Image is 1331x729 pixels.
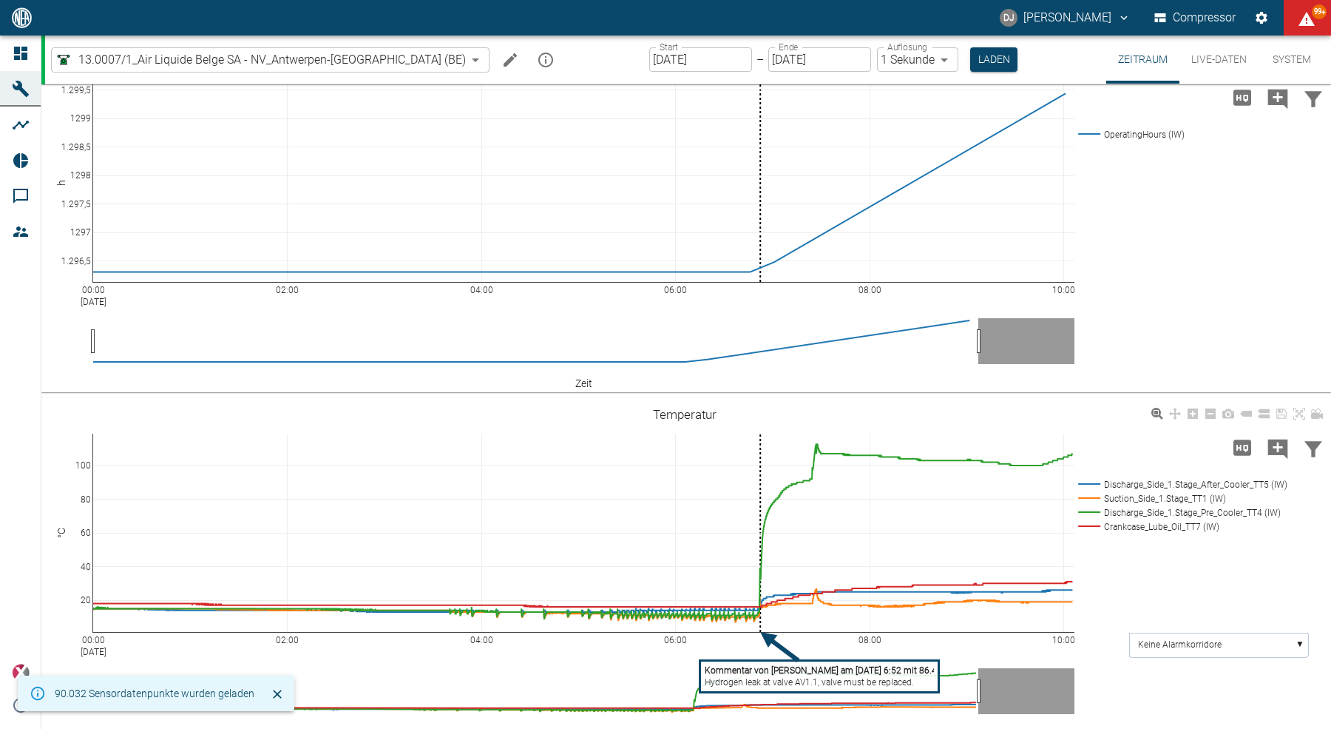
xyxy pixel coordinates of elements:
[768,47,871,72] input: DD.MM.YYYY
[877,47,958,72] div: 1 Sekunde
[970,47,1017,72] button: Laden
[998,4,1133,31] button: david.jasper@nea-x.de
[10,7,33,27] img: logo
[495,45,525,75] button: Machine bearbeiten
[1248,4,1275,31] button: Einstellungen
[1259,36,1325,84] button: System
[779,41,798,53] label: Ende
[531,45,560,75] button: mission info
[1225,90,1260,104] span: Hohe Auflösung
[705,677,914,688] tspan: Hydrogen leak at valve AV1.1, valve must be replaced.
[1260,429,1296,467] button: Kommentar hinzufügen
[1151,4,1239,31] button: Compressor
[1312,4,1327,19] span: 99+
[1179,36,1259,84] button: Live-Daten
[78,51,466,68] span: 13.0007/1_Air Liquide Belge SA - NV_Antwerpen-[GEOGRAPHIC_DATA] (BE)
[1296,429,1331,467] button: Daten filtern
[55,680,254,707] div: 90.032 Sensordatenpunkte wurden geladen
[1106,36,1179,84] button: Zeitraum
[1000,9,1017,27] div: DJ
[1296,78,1331,117] button: Daten filtern
[55,51,466,69] a: 13.0007/1_Air Liquide Belge SA - NV_Antwerpen-[GEOGRAPHIC_DATA] (BE)
[756,51,764,68] p: –
[660,41,678,53] label: Start
[1225,440,1260,454] span: Hohe Auflösung
[649,47,752,72] input: DD.MM.YYYY
[705,665,947,676] tspan: Kommentar von [PERSON_NAME] am [DATE] 6:52 mit 86.438
[266,683,288,705] button: Schließen
[1260,78,1296,117] button: Kommentar hinzufügen
[887,41,927,53] label: Auflösung
[12,664,30,682] img: Xplore Logo
[1138,639,1222,650] text: Keine Alarmkorridore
